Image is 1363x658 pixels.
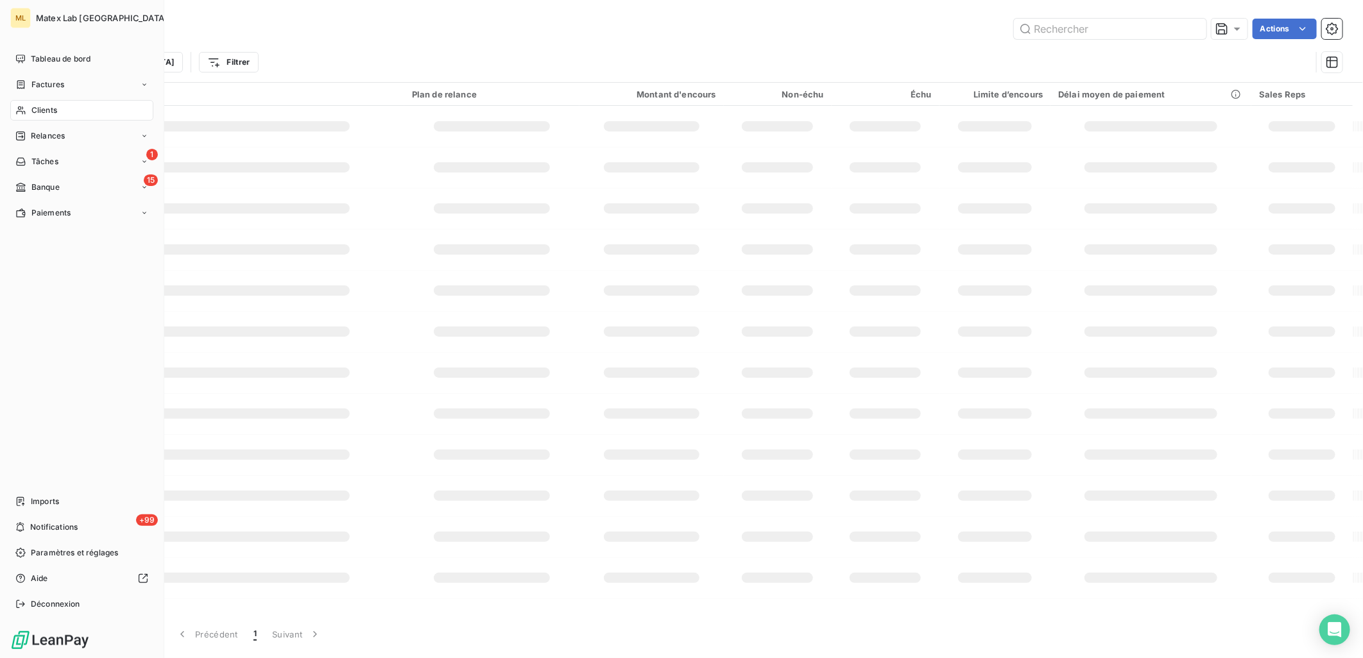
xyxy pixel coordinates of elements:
[144,174,158,186] span: 15
[31,598,80,610] span: Déconnexion
[947,89,1043,99] div: Limite d’encours
[31,496,59,507] span: Imports
[732,89,824,99] div: Non-échu
[264,621,329,648] button: Suivant
[31,156,58,167] span: Tâches
[1014,19,1206,39] input: Rechercher
[10,8,31,28] div: ML
[136,514,158,526] span: +99
[10,568,153,589] a: Aide
[31,573,48,584] span: Aide
[146,149,158,160] span: 1
[168,621,246,648] button: Précédent
[199,52,258,72] button: Filtrer
[31,79,64,90] span: Factures
[1259,89,1345,99] div: Sales Reps
[10,630,90,650] img: Logo LeanPay
[412,89,572,99] div: Plan de relance
[1058,89,1244,99] div: Délai moyen de paiement
[253,628,257,641] span: 1
[1319,614,1350,645] div: Open Intercom Messenger
[31,130,65,142] span: Relances
[246,621,264,648] button: 1
[31,181,60,193] span: Banque
[31,105,57,116] span: Clients
[31,207,71,219] span: Paiements
[31,547,118,559] span: Paramètres et réglages
[1253,19,1317,39] button: Actions
[31,53,90,65] span: Tableau de bord
[587,89,716,99] div: Montant d'encours
[30,521,78,533] span: Notifications
[839,89,932,99] div: Échu
[36,13,167,23] span: Matex Lab [GEOGRAPHIC_DATA]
